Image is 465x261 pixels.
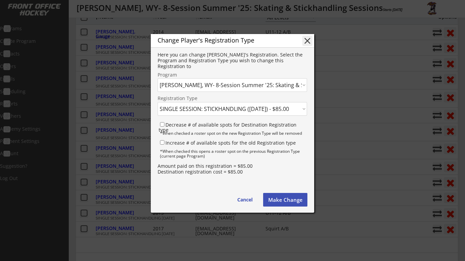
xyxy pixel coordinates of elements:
div: Change Player's Registration Type [158,37,292,43]
div: Amount paid on this registration = $85.00 Destination registration cost = $85.00 [158,163,307,175]
div: Program [158,72,307,77]
div: *When checked a roster spot on the new Registration Type will be removed [160,131,307,136]
div: Here you can change [PERSON_NAME]'s Registration. Select the Program and Registration Type you wi... [158,52,307,69]
button: close [302,36,312,46]
label: Decrease # of available spots for Destination Registration type [159,121,296,133]
label: Increase # of available spots for the old Registration type [165,140,296,146]
div: *When checked this opens a roster spot on the previous Registration Type (current page Program) [160,149,307,159]
button: Cancel [230,193,259,207]
div: Registration Type [158,96,255,101]
button: Make Change [263,193,307,207]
